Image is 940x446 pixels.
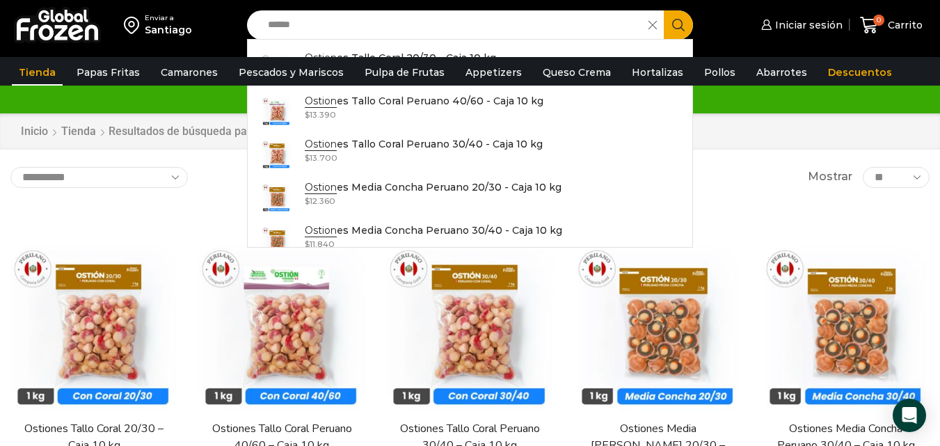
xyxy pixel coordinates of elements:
[145,13,192,23] div: Enviar a
[248,133,692,176] a: Ostiones Tallo Coral Peruano 30/40 - Caja 10 kg $13.700
[10,167,188,188] select: Pedido de la tienda
[305,152,337,163] bdi: 13.700
[109,125,298,138] h1: Resultados de búsqueda para “ostion”
[248,176,692,219] a: Ostiones Media Concha Peruano 20/30 - Caja 10 kg $12.360
[145,23,192,37] div: Santiago
[305,50,496,65] p: es Tallo Coral 20/30 - Caja 10 kg
[154,59,225,86] a: Camarones
[61,124,97,140] a: Tienda
[305,196,310,206] span: $
[893,399,926,432] div: Open Intercom Messenger
[305,239,310,249] span: $
[305,51,337,65] strong: Ostion
[305,180,561,195] p: es Media Concha Peruano 20/30 - Caja 10 kg
[808,169,852,185] span: Mostrar
[459,59,529,86] a: Appetizers
[305,109,310,120] span: $
[625,59,690,86] a: Hortalizas
[305,224,337,237] strong: Ostion
[305,196,335,206] bdi: 12.360
[305,181,337,194] strong: Ostion
[749,59,814,86] a: Abarrotes
[821,59,899,86] a: Descuentos
[884,18,923,32] span: Carrito
[305,223,562,238] p: es Media Concha Peruano 30/40 - Caja 10 kg
[758,11,843,39] a: Iniciar sesión
[358,59,452,86] a: Pulpa de Frutas
[305,152,310,163] span: $
[305,109,336,120] bdi: 13.390
[857,9,926,42] a: 0 Carrito
[664,10,693,40] button: Search button
[124,13,145,37] img: address-field-icon.svg
[305,136,543,152] p: es Tallo Coral Peruano 30/40 - Caja 10 kg
[232,59,351,86] a: Pescados y Mariscos
[248,47,692,90] a: Ostiones Tallo Coral 20/30 - Caja 10 kg $14.420
[70,59,147,86] a: Papas Fritas
[536,59,618,86] a: Queso Crema
[305,239,335,249] bdi: 11.840
[305,93,543,109] p: es Tallo Coral Peruano 40/60 - Caja 10 kg
[248,219,692,262] a: Ostiones Media Concha Peruano 30/40 - Caja 10 kg $11.840
[772,18,843,32] span: Iniciar sesión
[20,124,298,140] nav: Breadcrumb
[305,95,337,108] strong: Ostion
[12,59,63,86] a: Tienda
[873,15,884,26] span: 0
[697,59,742,86] a: Pollos
[248,90,692,133] a: Ostiones Tallo Coral Peruano 40/60 - Caja 10 kg $13.390
[20,124,49,140] a: Inicio
[305,138,337,151] strong: Ostion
